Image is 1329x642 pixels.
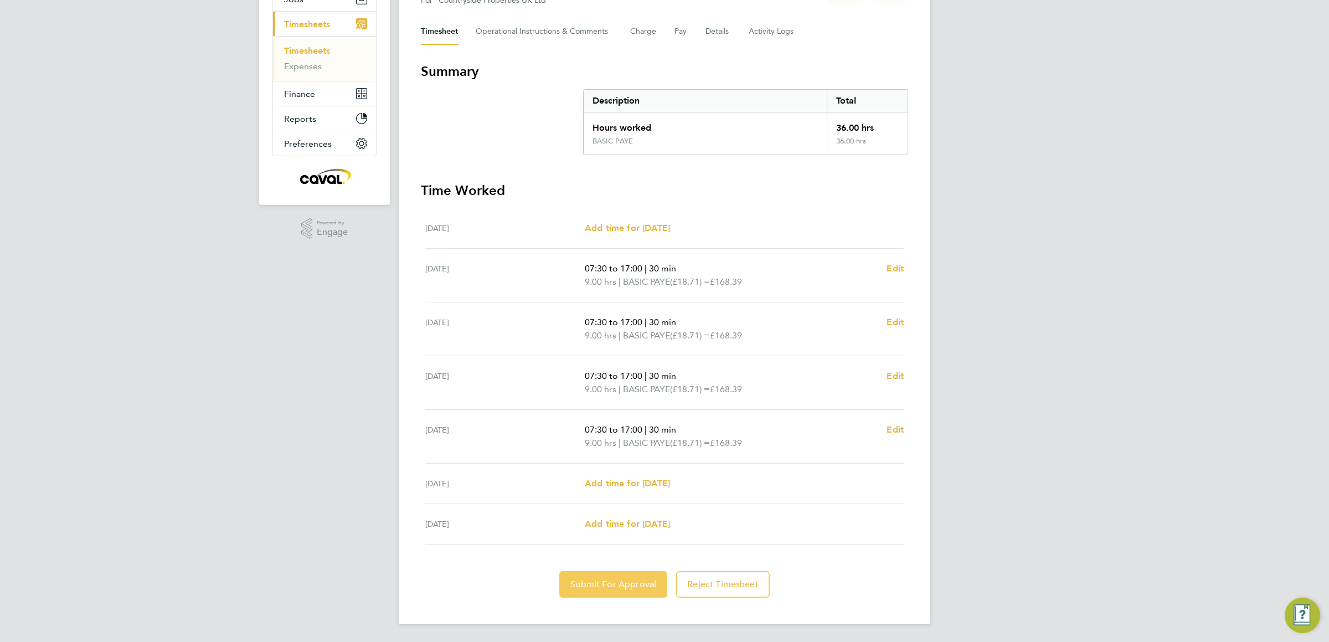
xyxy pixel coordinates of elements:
[670,438,710,448] span: (£18.71) =
[649,263,676,274] span: 30 min
[317,228,348,237] span: Engage
[827,112,908,137] div: 36.00 hrs
[297,167,352,185] img: caval-logo-retina.png
[645,263,647,274] span: |
[623,329,670,342] span: BASIC PAYE
[619,330,621,341] span: |
[585,223,670,233] span: Add time for [DATE]
[585,330,616,341] span: 9.00 hrs
[585,518,670,529] span: Add time for [DATE]
[674,18,688,45] button: Pay
[421,182,908,199] h3: Time Worked
[584,112,827,137] div: Hours worked
[705,18,731,45] button: Details
[273,12,376,36] button: Timesheets
[827,137,908,155] div: 36.00 hrs
[421,18,458,45] button: Timesheet
[284,19,330,29] span: Timesheets
[421,63,908,80] h3: Summary
[630,18,657,45] button: Charge
[570,579,656,590] span: Submit For Approval
[887,316,904,329] a: Edit
[887,317,904,327] span: Edit
[421,63,908,598] section: Timesheet
[585,517,670,531] a: Add time for [DATE]
[425,517,585,531] div: [DATE]
[670,276,710,287] span: (£18.71) =
[584,90,827,112] div: Description
[710,384,742,394] span: £168.39
[585,438,616,448] span: 9.00 hrs
[623,383,670,396] span: BASIC PAYE
[887,423,904,436] a: Edit
[887,263,904,274] span: Edit
[284,45,330,56] a: Timesheets
[284,138,332,149] span: Preferences
[649,424,676,435] span: 30 min
[301,218,348,239] a: Powered byEngage
[272,167,377,185] a: Go to home page
[585,371,642,381] span: 07:30 to 17:00
[670,384,710,394] span: (£18.71) =
[559,571,667,598] button: Submit For Approval
[649,371,676,381] span: 30 min
[887,262,904,275] a: Edit
[585,222,670,235] a: Add time for [DATE]
[687,579,759,590] span: Reject Timesheet
[284,61,322,71] a: Expenses
[649,317,676,327] span: 30 min
[476,18,612,45] button: Operational Instructions & Comments
[273,106,376,131] button: Reports
[645,371,647,381] span: |
[585,317,642,327] span: 07:30 to 17:00
[425,262,585,289] div: [DATE]
[273,36,376,81] div: Timesheets
[887,371,904,381] span: Edit
[887,424,904,435] span: Edit
[593,137,633,146] div: BASIC PAYE
[585,477,670,490] a: Add time for [DATE]
[827,90,908,112] div: Total
[585,424,642,435] span: 07:30 to 17:00
[585,276,616,287] span: 9.00 hrs
[623,436,670,450] span: BASIC PAYE
[887,369,904,383] a: Edit
[425,369,585,396] div: [DATE]
[585,384,616,394] span: 9.00 hrs
[284,89,315,99] span: Finance
[670,330,710,341] span: (£18.71) =
[583,89,908,155] div: Summary
[425,222,585,235] div: [DATE]
[710,438,742,448] span: £168.39
[425,423,585,450] div: [DATE]
[425,316,585,342] div: [DATE]
[425,477,585,490] div: [DATE]
[619,384,621,394] span: |
[273,81,376,106] button: Finance
[749,18,795,45] button: Activity Logs
[710,330,742,341] span: £168.39
[645,317,647,327] span: |
[676,571,770,598] button: Reject Timesheet
[585,263,642,274] span: 07:30 to 17:00
[273,131,376,156] button: Preferences
[1285,598,1320,633] button: Engage Resource Center
[645,424,647,435] span: |
[585,478,670,489] span: Add time for [DATE]
[284,114,316,124] span: Reports
[623,275,670,289] span: BASIC PAYE
[619,438,621,448] span: |
[710,276,742,287] span: £168.39
[317,218,348,228] span: Powered by
[619,276,621,287] span: |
